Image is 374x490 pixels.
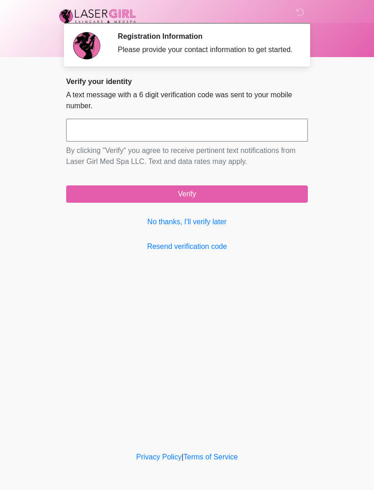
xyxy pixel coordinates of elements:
a: Resend verification code [66,241,308,252]
a: | [182,453,183,461]
a: Privacy Policy [136,453,182,461]
button: Verify [66,185,308,203]
h2: Verify your identity [66,77,308,86]
div: Please provide your contact information to get started. [118,44,294,55]
p: A text message with a 6 digit verification code was sent to your mobile number. [66,90,308,111]
p: By clicking "Verify" you agree to receive pertinent text notifications from Laser Girl Med Spa LL... [66,145,308,167]
h2: Registration Information [118,32,294,41]
img: Laser Girl Med Spa LLC Logo [57,7,138,25]
img: Agent Avatar [73,32,100,59]
a: No thanks, I'll verify later [66,216,308,227]
a: Terms of Service [183,453,238,461]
